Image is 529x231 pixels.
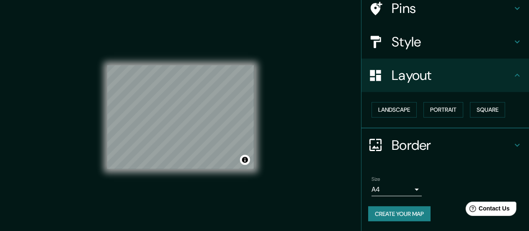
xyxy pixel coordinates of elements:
[392,33,512,50] h4: Style
[240,155,250,165] button: Toggle attribution
[361,59,529,92] div: Layout
[361,25,529,59] div: Style
[454,198,520,222] iframe: Help widget launcher
[372,175,380,182] label: Size
[368,206,431,222] button: Create your map
[392,67,512,84] h4: Layout
[423,102,463,118] button: Portrait
[470,102,505,118] button: Square
[361,128,529,162] div: Border
[372,183,422,196] div: A4
[372,102,417,118] button: Landscape
[107,65,254,169] canvas: Map
[392,137,512,154] h4: Border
